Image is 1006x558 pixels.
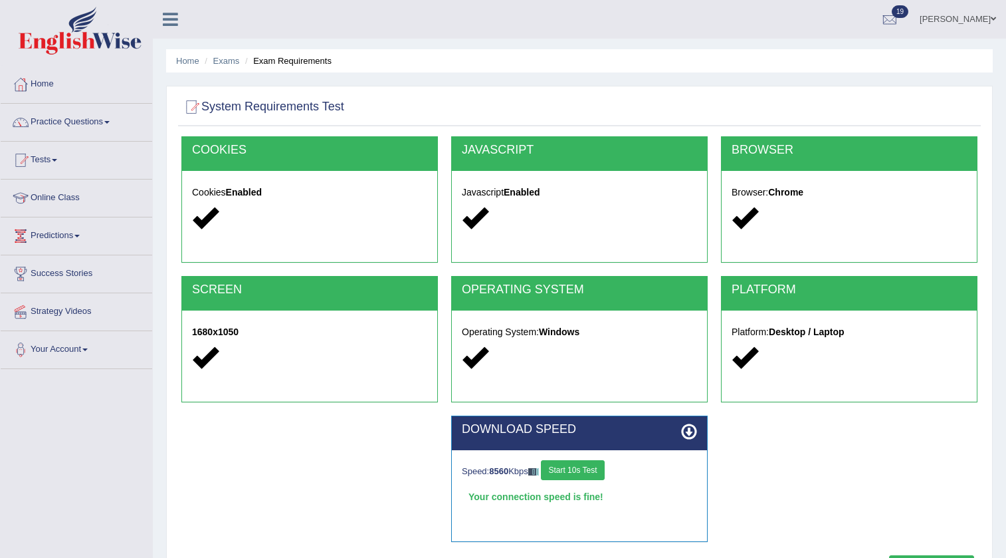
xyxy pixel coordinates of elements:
strong: Enabled [504,187,540,198]
h5: Cookies [192,188,427,198]
a: Home [1,66,152,99]
h2: BROWSER [732,144,967,157]
div: Speed: Kbps [462,460,697,484]
a: Success Stories [1,255,152,289]
div: Your connection speed is fine! [462,487,697,507]
h5: Platform: [732,327,967,337]
h2: PLATFORM [732,283,967,297]
strong: 8560 [489,466,508,476]
h5: Operating System: [462,327,697,337]
a: Your Account [1,331,152,364]
strong: Desktop / Laptop [769,327,845,337]
a: Online Class [1,180,152,213]
h2: COOKIES [192,144,427,157]
button: Start 10s Test [541,460,604,480]
span: 19 [892,5,908,18]
h5: Browser: [732,188,967,198]
h2: SCREEN [192,283,427,297]
h5: Javascript [462,188,697,198]
li: Exam Requirements [242,55,332,67]
a: Exams [213,56,240,66]
strong: Enabled [226,187,262,198]
a: Tests [1,142,152,175]
img: ajax-loader-fb-connection.gif [528,468,539,476]
h2: JAVASCRIPT [462,144,697,157]
h2: DOWNLOAD SPEED [462,423,697,436]
strong: Windows [539,327,579,337]
a: Strategy Videos [1,293,152,327]
a: Practice Questions [1,104,152,137]
a: Home [176,56,199,66]
strong: Chrome [768,187,803,198]
a: Predictions [1,217,152,251]
strong: 1680x1050 [192,327,239,337]
h2: System Requirements Test [181,97,344,117]
h2: OPERATING SYSTEM [462,283,697,297]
